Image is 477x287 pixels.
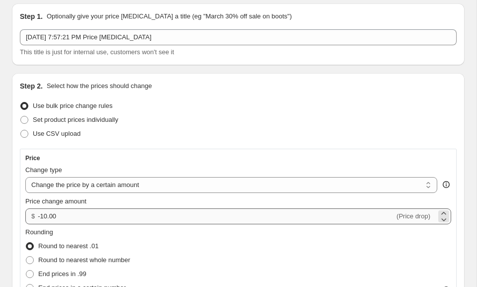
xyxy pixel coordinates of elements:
[47,11,292,21] p: Optionally give your price [MEDICAL_DATA] a title (eg "March 30% off sale on boots")
[20,29,457,45] input: 30% off holiday sale
[38,256,130,264] span: Round to nearest whole number
[25,166,62,174] span: Change type
[20,11,43,21] h2: Step 1.
[38,242,98,250] span: Round to nearest .01
[25,197,86,205] span: Price change amount
[33,102,112,109] span: Use bulk price change rules
[38,270,86,278] span: End prices in .99
[441,180,451,190] div: help
[38,208,395,224] input: -10.00
[47,81,152,91] p: Select how the prices should change
[31,212,35,220] span: $
[397,212,430,220] span: (Price drop)
[25,228,53,236] span: Rounding
[25,154,40,162] h3: Price
[20,48,174,56] span: This title is just for internal use, customers won't see it
[33,130,80,137] span: Use CSV upload
[33,116,118,123] span: Set product prices individually
[20,81,43,91] h2: Step 2.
